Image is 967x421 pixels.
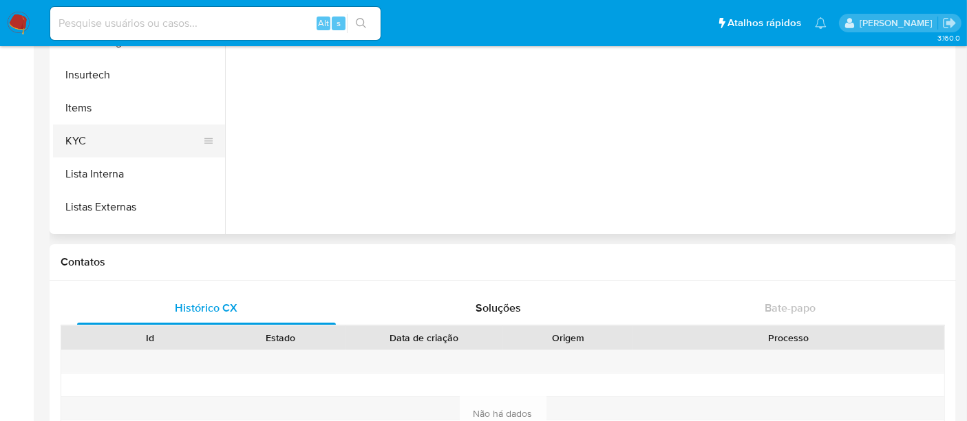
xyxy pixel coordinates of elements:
[815,17,827,29] a: Notificações
[53,224,225,257] button: Marcas AML
[50,14,381,32] input: Pesquise usuários ou casos...
[347,14,375,33] button: search-icon
[225,331,336,345] div: Estado
[176,300,238,316] span: Histórico CX
[95,331,206,345] div: Id
[765,300,816,316] span: Bate-papo
[942,16,957,30] a: Sair
[53,191,225,224] button: Listas Externas
[355,331,493,345] div: Data de criação
[476,300,521,316] span: Soluções
[61,255,945,269] h1: Contatos
[337,17,341,30] span: s
[53,91,225,125] button: Items
[643,331,935,345] div: Processo
[513,331,624,345] div: Origem
[860,17,937,30] p: renato.lopes@mercadopago.com.br
[53,58,225,91] button: Insurtech
[937,32,960,43] span: 3.160.0
[53,125,214,158] button: KYC
[318,17,329,30] span: Alt
[727,16,801,30] span: Atalhos rápidos
[53,158,225,191] button: Lista Interna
